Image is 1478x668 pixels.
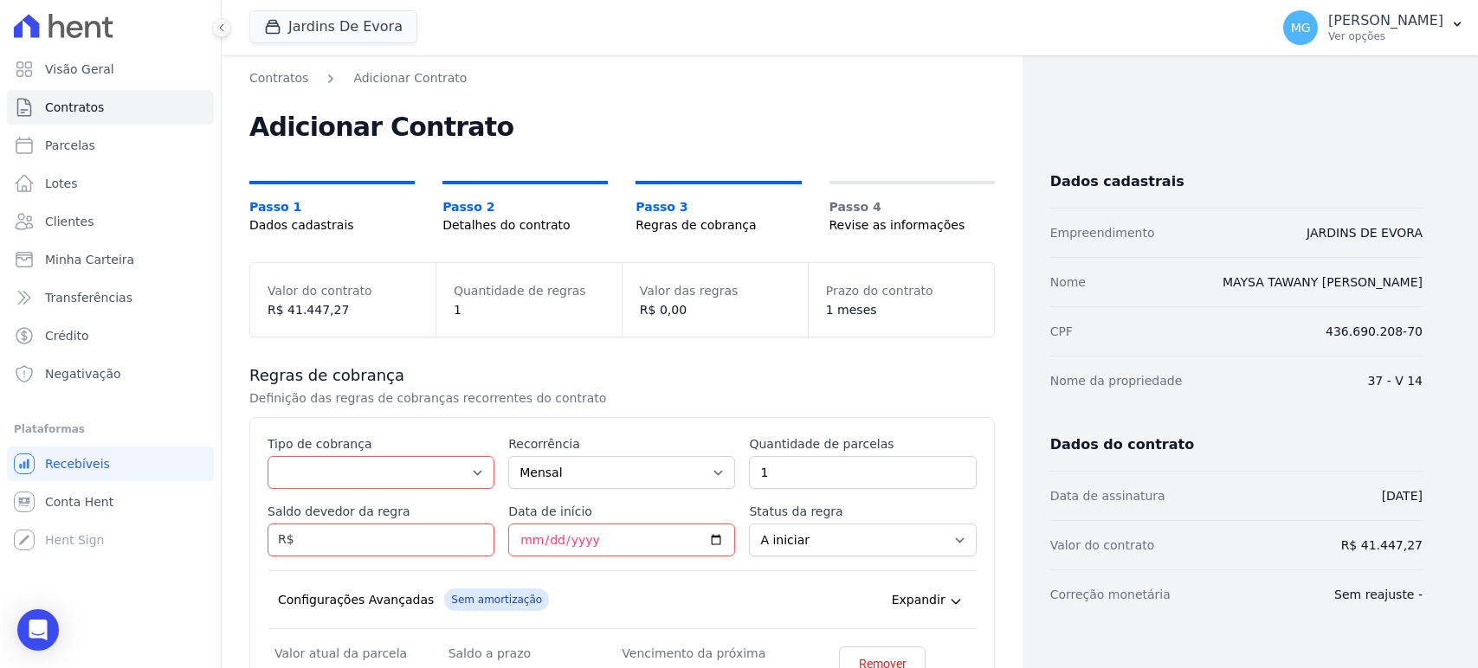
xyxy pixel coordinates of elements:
dt: Saldo a prazo [449,643,623,664]
a: Recebíveis [7,446,214,481]
p: Ver opções [1328,29,1443,43]
span: Detalhes do contrato [442,216,608,234]
a: Conta Hent [7,485,214,519]
p: Definição das regras de cobranças recorrentes do contrato [249,389,831,407]
dt: Nome [1050,272,1086,292]
a: Adicionar Contrato [353,69,467,87]
span: Passo 3 [636,198,801,216]
span: Parcelas [45,137,95,154]
dd: 1 meses [826,301,977,319]
h3: Dados do contrato [1050,433,1423,457]
dd: JARDINS DE EVORA [1307,222,1423,243]
nav: Progress [249,181,995,234]
span: Regras de cobrança [636,216,801,234]
dd: [DATE] [1382,485,1423,506]
span: Clientes [45,213,94,230]
label: Tipo de cobrança [268,435,494,453]
button: MG [PERSON_NAME] Ver opções [1269,3,1478,52]
dt: Nome da propriedade [1050,370,1183,391]
span: Passo 2 [442,198,608,216]
a: Negativação [7,356,214,391]
div: Open Intercom Messenger [17,609,59,651]
label: Status da regra [749,503,976,520]
span: Lotes [45,175,78,192]
div: Plataformas [14,419,207,440]
span: Passo 4 [829,198,995,216]
span: Minha Carteira [45,251,134,268]
nav: Breadcrumb [249,69,995,87]
span: Expandir [892,591,946,608]
span: MG [1291,22,1311,34]
p: [PERSON_NAME] [1328,12,1443,29]
a: Contratos [249,69,308,87]
a: Lotes [7,166,214,201]
dd: 37 - V 14 [1367,370,1423,391]
dd: 1 [454,301,604,319]
label: Quantidade de parcelas [749,435,976,453]
dt: Valor das regras [640,280,791,301]
dt: Prazo do contrato [826,280,977,301]
span: Contratos [45,99,104,116]
dd: 436.690.208-70 [1326,321,1423,342]
h3: Regras de cobrança [249,365,995,386]
span: Dados cadastrais [249,216,415,234]
dd: R$ 41.447,27 [268,301,418,319]
a: Contratos [7,90,214,125]
span: Crédito [45,327,89,344]
dd: Sem reajuste - [1334,584,1423,605]
dt: Valor do contrato [268,280,418,301]
div: Configurações Avançadas [278,591,434,608]
dt: Valor atual da parcela [274,643,449,664]
dt: CPF [1050,321,1073,342]
span: Passo 1 [249,198,415,216]
a: Clientes [7,204,214,239]
label: Recorrência [508,435,735,453]
span: Recebíveis [45,455,110,472]
dt: Correção monetária [1050,584,1171,605]
dt: Valor do contrato [1050,535,1155,556]
dd: R$ 0,00 [640,301,791,319]
label: Saldo devedor da regra [268,503,494,520]
h3: Dados cadastrais [1050,170,1423,194]
span: Sem amortização [444,588,549,611]
dd: R$ 41.447,27 [1341,535,1423,556]
dt: Data de assinatura [1050,485,1165,506]
span: Revise as informações [829,216,995,234]
dt: Empreendimento [1050,222,1155,243]
a: Crédito [7,318,214,353]
label: Data de início [508,503,735,520]
span: Negativação [45,365,121,382]
span: Conta Hent [45,493,113,511]
h2: Adicionar Contrato [249,115,995,139]
button: Jardins De Evora [249,10,417,43]
a: Transferências [7,280,214,315]
a: Minha Carteira [7,242,214,277]
span: Transferências [45,289,132,306]
dt: Quantidade de regras [454,280,604,301]
a: Visão Geral [7,52,214,87]
span: R$ [268,520,294,549]
span: Visão Geral [45,61,114,78]
dd: MAYSA TAWANY [PERSON_NAME] [1223,272,1423,292]
a: Parcelas [7,128,214,163]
